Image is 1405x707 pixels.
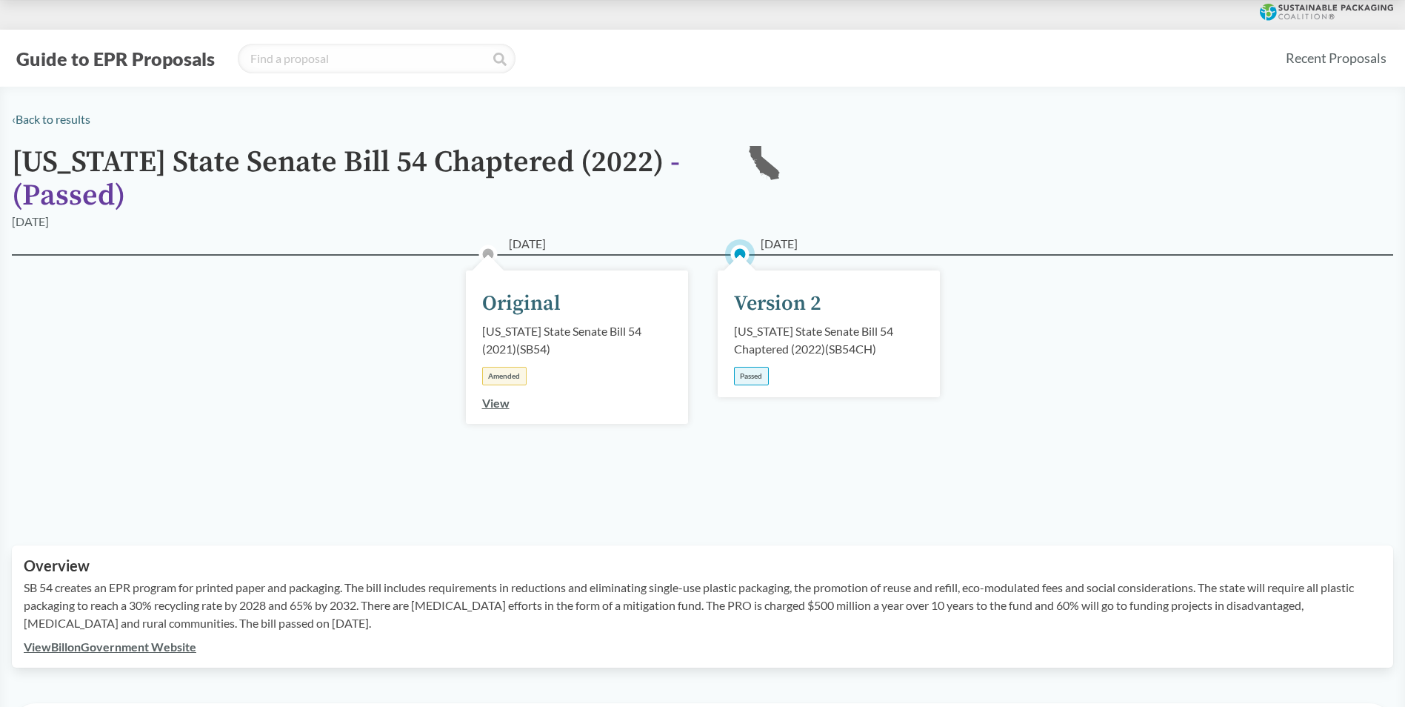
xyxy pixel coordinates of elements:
div: Version 2 [734,288,821,319]
a: ViewBillonGovernment Website [24,640,196,654]
span: - ( Passed ) [12,144,680,214]
div: [US_STATE] State Senate Bill 54 Chaptered (2022) ( SB54CH ) [734,322,924,358]
div: Passed [734,367,769,385]
button: Guide to EPR Proposals [12,47,219,70]
a: View [482,396,510,410]
div: [DATE] [12,213,49,230]
div: Original [482,288,561,319]
span: [DATE] [509,235,546,253]
h1: [US_STATE] State Senate Bill 54 Chaptered (2022) [12,146,723,213]
div: Amended [482,367,527,385]
a: Recent Proposals [1279,42,1393,75]
span: [DATE] [761,235,798,253]
a: ‹Back to results [12,112,90,126]
p: SB 54 creates an EPR program for printed paper and packaging. The bill includes requirements in r... [24,579,1381,632]
div: [US_STATE] State Senate Bill 54 (2021) ( SB54 ) [482,322,672,358]
input: Find a proposal [238,44,515,73]
h2: Overview [24,557,1381,574]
